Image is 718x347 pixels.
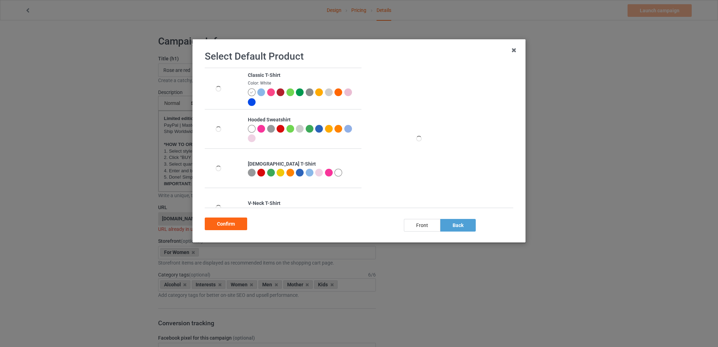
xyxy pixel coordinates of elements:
h1: Select Default Product [205,50,513,63]
div: [DEMOGRAPHIC_DATA] T-Shirt [248,161,358,168]
div: back [440,219,476,232]
div: Color: White [248,80,358,86]
div: Confirm [205,218,247,230]
img: heather_texture.png [306,88,313,96]
div: front [404,219,440,232]
div: Classic T-Shirt [248,72,358,79]
div: V-Neck T-Shirt [248,200,358,207]
div: Hooded Sweatshirt [248,116,358,124]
